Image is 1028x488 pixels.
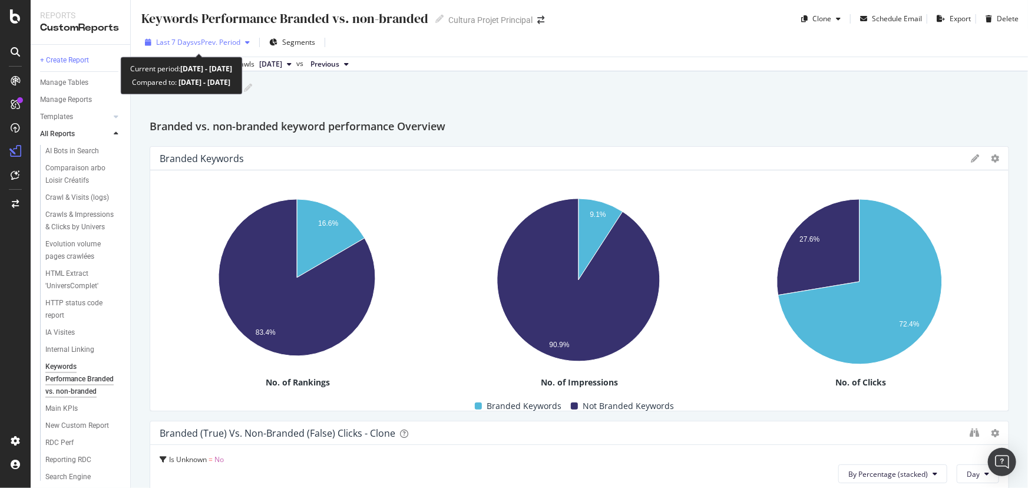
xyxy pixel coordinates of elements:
div: AI Bots in Search [45,145,99,157]
a: New Custom Report [45,420,122,432]
span: 2025 Aug. 11th [259,59,282,70]
div: Manage Tables [40,77,88,89]
i: Edit report name [435,15,444,23]
button: Clone [796,9,845,28]
span: Previous [310,59,339,70]
a: HTTP status code report [45,297,122,322]
svg: A chart. [722,193,996,377]
div: Current period: [131,62,233,75]
div: CustomReports [40,21,121,35]
svg: A chart. [160,193,434,368]
span: Branded Keywords [487,399,561,413]
text: 90.9% [549,341,569,349]
span: Day [967,469,980,479]
div: Keywords Performance Branded vs. non-branded [140,9,428,28]
button: Delete [981,9,1019,28]
span: Not Branded Keywords [583,399,674,413]
button: By Percentage (stacked) [838,464,947,483]
a: Keywords Performance Branded vs. non-branded [45,361,122,398]
a: Main KPIs [45,403,122,415]
div: + Create Report [40,54,89,67]
a: Evolution volume pages crawlées [45,238,122,263]
span: No [214,454,224,464]
a: Manage Tables [40,77,122,89]
text: 83.4% [256,328,276,337]
div: Templates [40,111,73,123]
a: Manage Reports [40,94,122,106]
div: Reports [40,9,121,21]
a: IA Visites [45,327,122,339]
b: [DATE] - [DATE] [177,77,231,87]
div: Clone [812,14,831,24]
text: 9.1% [590,210,606,219]
a: Internal Linking [45,344,122,356]
div: Branded vs. non-branded keyword performance Overview [150,118,1009,137]
span: = [209,454,213,464]
button: Last 7 DaysvsPrev. Period [140,33,254,52]
div: No. of Impressions [441,377,718,388]
button: Day [957,464,999,483]
a: Reporting RDC [45,454,122,466]
div: Compared to: [133,75,231,89]
span: vs [296,58,306,69]
div: Reporting RDC [45,454,91,466]
a: HTML Extract 'UniversComplet' [45,268,122,292]
div: No. of Rankings [160,377,437,388]
text: 27.6% [800,236,820,244]
text: 72.4% [900,320,920,328]
div: Branded (true) vs. Non-Branded (false) Clicks - Clone [160,427,395,439]
div: Internal Linking [45,344,94,356]
span: Segments [282,37,315,47]
div: Comparaison arbo Loisir Créatifs [45,162,114,187]
span: Last 7 Days [156,37,194,47]
div: Export [950,14,971,24]
div: binoculars [970,428,979,437]
div: Crawls & Impressions & Clicks by Univers [45,209,115,233]
div: Open Intercom Messenger [988,448,1016,476]
div: Evolution volume pages crawlées [45,238,114,263]
div: RDC Perf [45,437,74,449]
a: + Create Report [40,54,122,67]
div: Main KPIs [45,403,78,415]
a: AI Bots in Search [45,145,122,157]
a: Comparaison arbo Loisir Créatifs [45,162,122,187]
a: All Reports [40,128,110,140]
div: Delete [997,14,1019,24]
div: Crawl & Visits (logs) [45,192,109,204]
div: Keywords Performance Branded vs. non-branded [45,361,117,398]
a: Crawls & Impressions & Clicks by Univers [45,209,122,233]
div: No. of Clicks [722,377,999,388]
b: [DATE] - [DATE] [181,64,233,74]
button: Schedule Email [855,9,922,28]
div: IA Visites [45,327,75,339]
div: HTML Extract 'UniversComplet' [45,268,114,292]
button: Previous [306,57,353,71]
div: All Reports [40,128,75,140]
div: New Custom Report [45,420,109,432]
a: Crawl & Visits (logs) [45,192,122,204]
span: Is Unknown [169,454,207,464]
span: vs Prev. Period [194,37,240,47]
h2: Branded vs. non-branded keyword performance Overview [150,118,445,137]
a: RDC Perf [45,437,122,449]
div: Cultura Projet Principal [448,14,533,26]
div: Branded Keywords [160,153,244,164]
span: By Percentage (stacked) [848,469,928,479]
button: Segments [265,33,320,52]
div: Branded KeywordsA chart.No. of RankingsA chart.No. of ImpressionsA chart.No. of ClicksBranded Key... [150,146,1009,411]
i: Edit report name [244,84,252,92]
div: HTTP status code report [45,297,112,322]
a: Templates [40,111,110,123]
div: Schedule Email [872,14,922,24]
div: Manage Reports [40,94,92,106]
div: arrow-right-arrow-left [537,16,544,24]
button: [DATE] [254,57,296,71]
svg: A chart. [441,193,715,374]
button: Export [932,9,971,28]
text: 16.6% [318,219,338,227]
